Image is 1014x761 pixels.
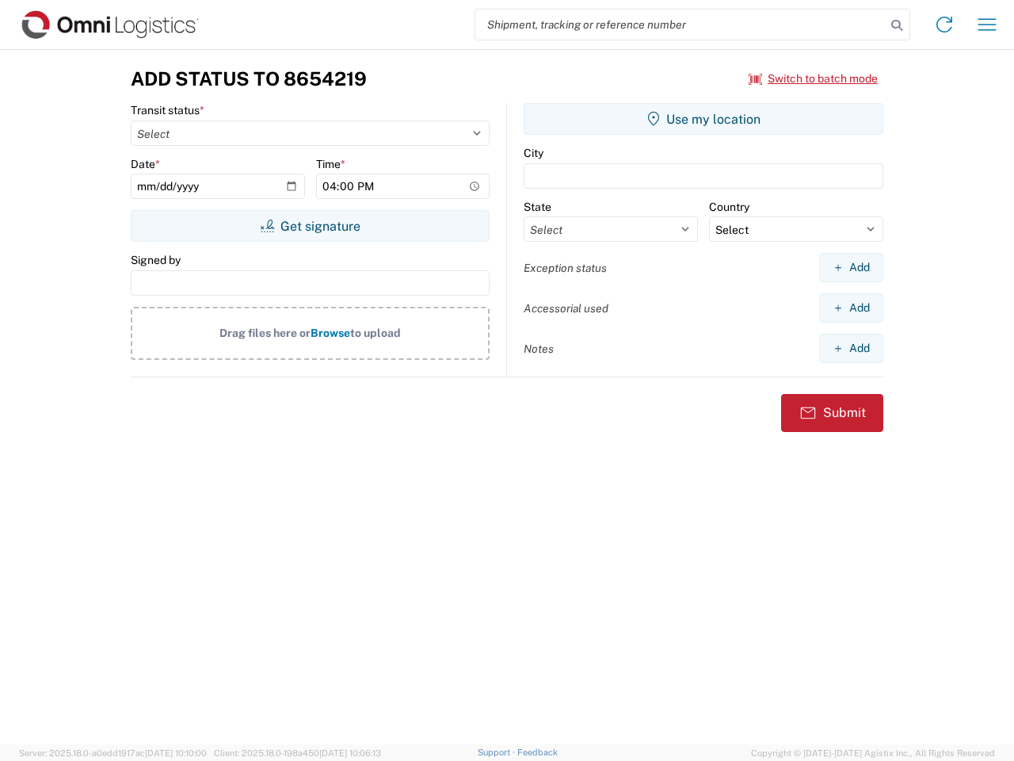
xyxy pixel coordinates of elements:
[819,334,883,363] button: Add
[524,103,883,135] button: Use my location
[524,200,551,214] label: State
[145,748,207,758] span: [DATE] 10:10:00
[524,301,608,315] label: Accessorial used
[131,253,181,267] label: Signed by
[214,748,381,758] span: Client: 2025.18.0-198a450
[311,327,350,339] span: Browse
[819,293,883,323] button: Add
[751,746,995,760] span: Copyright © [DATE]-[DATE] Agistix Inc., All Rights Reserved
[819,253,883,282] button: Add
[524,342,554,356] label: Notes
[517,748,558,757] a: Feedback
[131,103,204,117] label: Transit status
[709,200,749,214] label: Country
[524,261,607,275] label: Exception status
[749,66,878,92] button: Switch to batch mode
[475,10,886,40] input: Shipment, tracking or reference number
[316,157,345,171] label: Time
[131,157,160,171] label: Date
[131,210,490,242] button: Get signature
[524,146,543,160] label: City
[131,67,367,90] h3: Add Status to 8654219
[19,748,207,758] span: Server: 2025.18.0-a0edd1917ac
[350,327,401,339] span: to upload
[478,748,517,757] a: Support
[219,327,311,339] span: Drag files here or
[319,748,381,758] span: [DATE] 10:06:13
[781,394,883,432] button: Submit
